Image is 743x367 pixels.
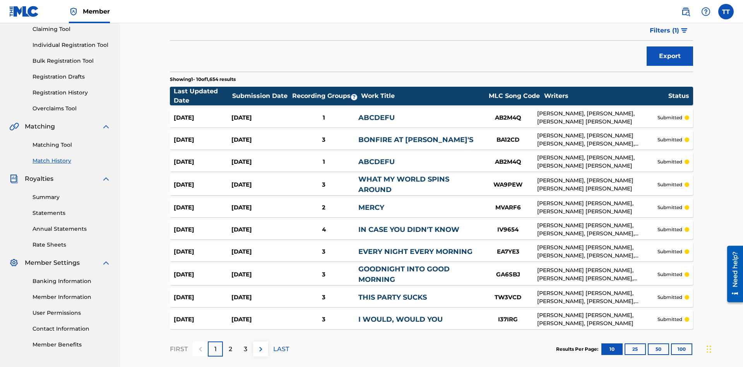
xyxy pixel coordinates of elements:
[537,154,657,170] div: [PERSON_NAME], [PERSON_NAME], [PERSON_NAME] [PERSON_NAME]
[479,135,537,144] div: BA12CD
[231,203,289,212] div: [DATE]
[25,258,80,268] span: Member Settings
[671,343,692,355] button: 100
[358,293,427,302] a: THIS PARTY SUCKS
[170,76,236,83] p: Showing 1 - 10 of 1,654 results
[33,73,111,81] a: Registration Drafts
[351,94,357,100] span: ?
[625,343,646,355] button: 25
[544,91,668,101] div: Writers
[479,270,537,279] div: GA6SBJ
[33,293,111,301] a: Member Information
[289,315,358,324] div: 3
[232,91,290,101] div: Submission Date
[537,177,657,193] div: [PERSON_NAME], [PERSON_NAME] [PERSON_NAME] [PERSON_NAME]
[479,203,537,212] div: MVARF6
[648,343,669,355] button: 50
[289,180,358,189] div: 3
[707,338,711,361] div: Drag
[537,110,657,126] div: [PERSON_NAME], [PERSON_NAME], [PERSON_NAME] [PERSON_NAME]
[657,248,682,255] p: submitted
[231,293,289,302] div: [DATE]
[657,136,682,143] p: submitted
[289,225,358,234] div: 4
[358,265,450,284] a: GOODNIGHT INTO GOOD MORNING
[33,277,111,285] a: Banking Information
[231,158,289,166] div: [DATE]
[358,158,395,166] a: ABCDEFU
[33,209,111,217] a: Statements
[537,311,657,328] div: [PERSON_NAME] [PERSON_NAME], [PERSON_NAME], [PERSON_NAME]
[174,180,231,189] div: [DATE]
[33,309,111,317] a: User Permissions
[174,135,231,144] div: [DATE]
[231,270,289,279] div: [DATE]
[33,225,111,233] a: Annual Statements
[358,225,459,234] a: IN CASE YOU DIDN'T KNOW
[358,203,384,212] a: MERCY
[256,345,265,354] img: right
[657,114,682,121] p: submitted
[681,28,688,33] img: filter
[9,258,19,268] img: Member Settings
[657,316,682,323] p: submitted
[289,270,358,279] div: 3
[601,343,623,355] button: 10
[537,289,657,305] div: [PERSON_NAME] [PERSON_NAME], [PERSON_NAME], [PERSON_NAME], [PERSON_NAME]
[358,113,395,122] a: ABCDEFU
[229,345,232,354] p: 2
[33,25,111,33] a: Claiming Tool
[704,330,743,367] div: Chat Widget
[170,345,188,354] p: FIRST
[358,135,473,144] a: BONFIRE AT [PERSON_NAME]'S
[174,293,231,302] div: [DATE]
[69,7,78,16] img: Top Rightsholder
[289,293,358,302] div: 3
[101,258,111,268] img: expand
[556,346,600,353] p: Results Per Page:
[645,21,693,40] button: Filters (1)
[174,158,231,166] div: [DATE]
[231,180,289,189] div: [DATE]
[647,46,693,66] button: Export
[485,91,543,101] div: MLC Song Code
[668,91,689,101] div: Status
[657,181,682,188] p: submitted
[174,87,232,105] div: Last Updated Date
[9,6,39,17] img: MLC Logo
[358,175,449,194] a: WHAT MY WORLD SPINS AROUND
[33,341,111,349] a: Member Benefits
[361,91,485,101] div: Work Title
[33,193,111,201] a: Summary
[231,315,289,324] div: [DATE]
[479,180,537,189] div: WA9PEW
[9,174,19,183] img: Royalties
[289,203,358,212] div: 2
[25,122,55,131] span: Matching
[33,157,111,165] a: Match History
[479,225,537,234] div: IV9654
[701,7,710,16] img: help
[244,345,247,354] p: 3
[657,158,682,165] p: submitted
[231,113,289,122] div: [DATE]
[214,345,217,354] p: 1
[537,221,657,238] div: [PERSON_NAME] [PERSON_NAME], [PERSON_NAME], [PERSON_NAME], [PERSON_NAME]
[289,158,358,166] div: 1
[174,225,231,234] div: [DATE]
[33,325,111,333] a: Contact Information
[718,4,734,19] div: User Menu
[657,271,682,278] p: submitted
[101,174,111,183] img: expand
[231,247,289,256] div: [DATE]
[657,294,682,301] p: submitted
[537,244,657,260] div: [PERSON_NAME] [PERSON_NAME], [PERSON_NAME], [PERSON_NAME], [PERSON_NAME]
[25,174,53,183] span: Royalties
[33,105,111,113] a: Overclaims Tool
[657,226,682,233] p: submitted
[537,266,657,283] div: [PERSON_NAME] [PERSON_NAME], [PERSON_NAME] [PERSON_NAME], [PERSON_NAME] [PERSON_NAME] NITE
[231,225,289,234] div: [DATE]
[681,7,690,16] img: search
